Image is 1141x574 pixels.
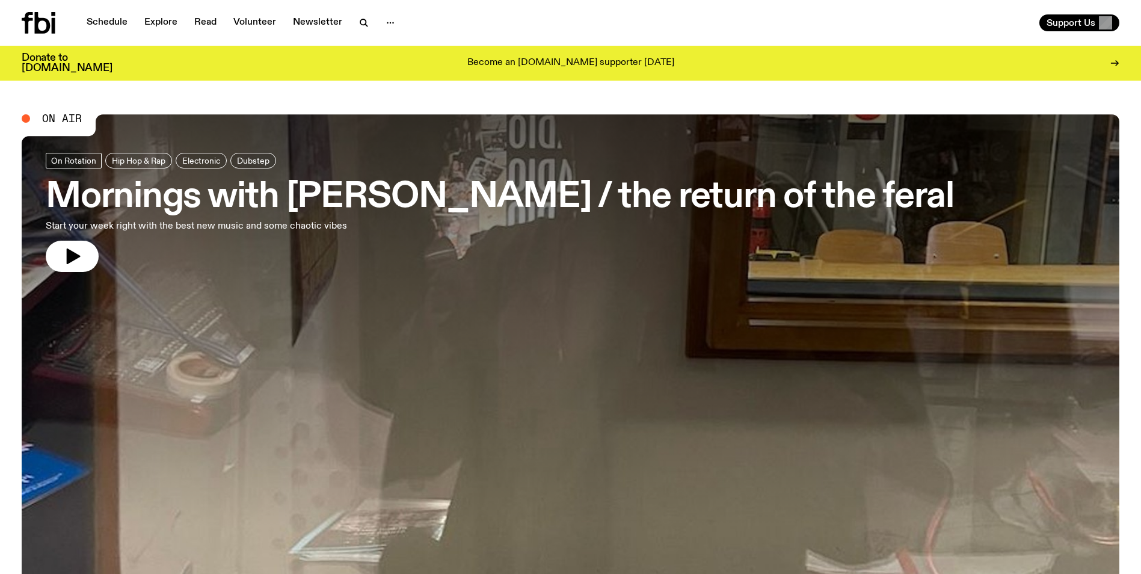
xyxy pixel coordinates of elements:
[137,14,185,31] a: Explore
[226,14,283,31] a: Volunteer
[1039,14,1119,31] button: Support Us
[467,58,674,69] p: Become an [DOMAIN_NAME] supporter [DATE]
[46,219,354,233] p: Start your week right with the best new music and some chaotic vibes
[46,153,953,272] a: Mornings with [PERSON_NAME] / the return of the feralStart your week right with the best new musi...
[22,53,112,73] h3: Donate to [DOMAIN_NAME]
[187,14,224,31] a: Read
[46,181,953,214] h3: Mornings with [PERSON_NAME] / the return of the feral
[237,156,269,165] span: Dubstep
[112,156,165,165] span: Hip Hop & Rap
[105,153,172,168] a: Hip Hop & Rap
[182,156,220,165] span: Electronic
[51,156,96,165] span: On Rotation
[1047,17,1095,28] span: Support Us
[42,113,82,124] span: On Air
[176,153,227,168] a: Electronic
[46,153,102,168] a: On Rotation
[230,153,276,168] a: Dubstep
[79,14,135,31] a: Schedule
[286,14,349,31] a: Newsletter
